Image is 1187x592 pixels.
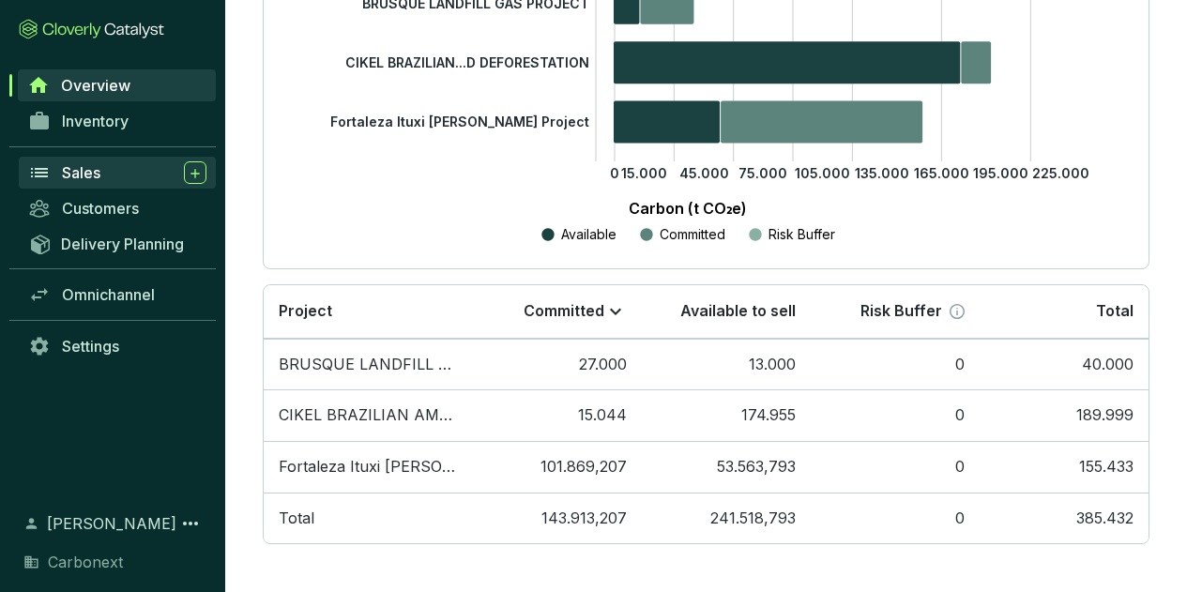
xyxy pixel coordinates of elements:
[330,114,589,129] tspan: Fortaleza Ituxi [PERSON_NAME] Project
[62,285,155,304] span: Omnichannel
[561,225,616,244] p: Available
[980,441,1149,493] td: 155.433
[524,301,604,322] p: Committed
[345,54,589,70] tspan: CIKEL BRAZILIAN...D DEFORESTATION
[642,285,811,339] th: Available to sell
[660,225,725,244] p: Committed
[264,441,473,493] td: Fortaleza Ituxi Redd Project
[621,165,667,181] tspan: 15.000
[860,301,942,322] p: Risk Buffer
[19,279,216,311] a: Omnichannel
[62,112,129,130] span: Inventory
[61,235,184,253] span: Delivery Planning
[980,285,1149,339] th: Total
[642,493,811,544] td: 241.518,793
[738,165,787,181] tspan: 75.000
[19,192,216,224] a: Customers
[19,228,216,259] a: Delivery Planning
[47,512,176,535] span: [PERSON_NAME]
[473,441,642,493] td: 101.869,207
[264,285,473,339] th: Project
[18,69,216,101] a: Overview
[1032,165,1089,181] tspan: 225.000
[914,165,969,181] tspan: 165.000
[811,389,980,441] td: 0
[811,339,980,390] td: 0
[48,551,123,573] span: Carbonext
[855,165,909,181] tspan: 135.000
[795,165,850,181] tspan: 105.000
[980,339,1149,390] td: 40.000
[264,389,473,441] td: CIKEL BRAZILIAN AMAZON REDD+ APD PROJECT AVOIDING PLANNED DEFORESTATION
[980,493,1149,544] td: 385.432
[769,225,835,244] p: Risk Buffer
[473,389,642,441] td: 15.044
[473,339,642,390] td: 27.000
[642,389,811,441] td: 174.955
[811,441,980,493] td: 0
[61,76,130,95] span: Overview
[19,157,216,189] a: Sales
[610,165,619,181] tspan: 0
[264,493,473,544] td: Total
[19,330,216,362] a: Settings
[19,105,216,137] a: Inventory
[973,165,1028,181] tspan: 195.000
[642,339,811,390] td: 13.000
[62,163,100,182] span: Sales
[62,199,139,218] span: Customers
[642,441,811,493] td: 53.563,793
[980,389,1149,441] td: 189.999
[62,337,119,356] span: Settings
[679,165,729,181] tspan: 45.000
[264,339,473,390] td: BRUSQUE LANDFILL GAS PROJECT
[473,493,642,544] td: 143.913,207
[314,197,1060,220] p: Carbon (t CO₂e)
[811,493,980,544] td: 0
